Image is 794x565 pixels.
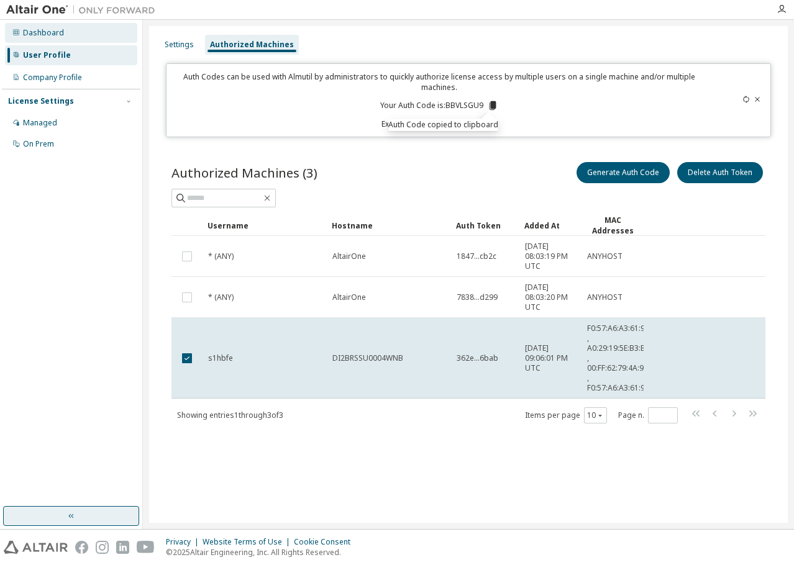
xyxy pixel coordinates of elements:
[586,215,639,236] div: MAC Addresses
[618,407,678,423] span: Page n.
[294,537,358,547] div: Cookie Consent
[137,541,155,554] img: youtube.svg
[208,292,234,302] span: * (ANY)
[525,282,576,312] span: [DATE] 08:03:20 PM UTC
[4,541,68,554] img: altair_logo.svg
[332,292,366,302] span: AltairOne
[23,139,54,149] div: On Prem
[166,547,358,558] p: © 2025 Altair Engineering, Inc. All Rights Reserved.
[171,164,317,181] span: Authorized Machines (3)
[332,353,403,363] span: DI2BRSSU0004WNB
[6,4,162,16] img: Altair One
[23,50,71,60] div: User Profile
[388,119,498,131] div: Auth Code copied to clipboard
[525,407,607,423] span: Items per page
[208,251,234,261] span: * (ANY)
[456,215,514,235] div: Auth Token
[96,541,109,554] img: instagram.svg
[203,537,294,547] div: Website Terms of Use
[23,28,64,38] div: Dashboard
[587,251,623,261] span: ANYHOST
[23,118,57,128] div: Managed
[8,96,74,106] div: License Settings
[587,292,623,302] span: ANYHOST
[457,251,496,261] span: 1847...cb2c
[23,73,82,83] div: Company Profile
[380,100,498,111] p: Your Auth Code is: BBVLSGU9
[177,410,283,420] span: Showing entries 1 through 3 of 3
[587,323,650,393] span: F0:57:A6:A3:61:9B , A0:29:19:5E:B3:B1 , 00:FF:62:79:4A:93 , F0:57:A6:A3:61:9F
[174,71,704,93] p: Auth Codes can be used with Almutil by administrators to quickly authorize license access by mult...
[577,162,670,183] button: Generate Auth Code
[332,215,446,235] div: Hostname
[457,353,498,363] span: 362e...6bab
[525,242,576,271] span: [DATE] 08:03:19 PM UTC
[116,541,129,554] img: linkedin.svg
[587,410,604,420] button: 10
[75,541,88,554] img: facebook.svg
[174,119,704,129] p: Expires in 14 minutes, 35 seconds
[166,537,203,547] div: Privacy
[677,162,763,183] button: Delete Auth Token
[208,215,322,235] div: Username
[457,292,498,302] span: 7838...d299
[165,40,194,50] div: Settings
[332,251,366,261] span: AltairOne
[208,353,233,363] span: s1hbfe
[210,40,294,50] div: Authorized Machines
[525,343,576,373] span: [DATE] 09:06:01 PM UTC
[524,215,577,235] div: Added At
